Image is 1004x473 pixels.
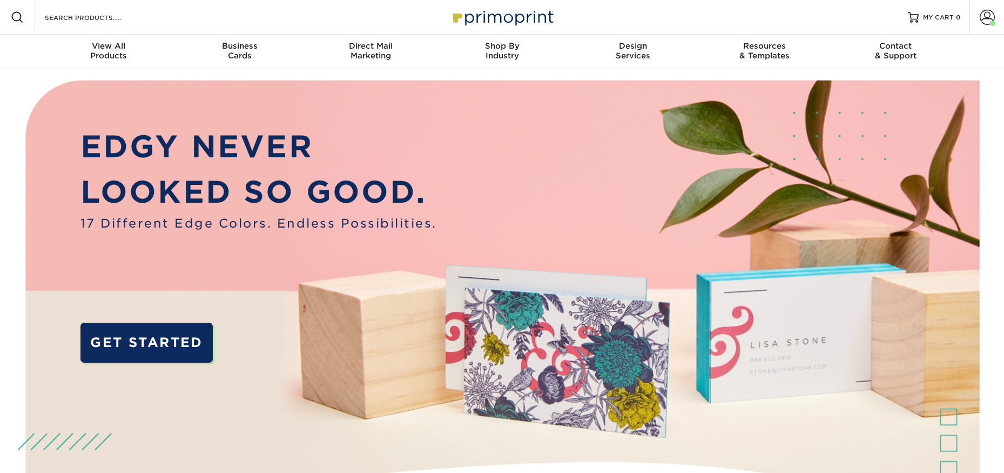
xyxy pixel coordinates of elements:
span: Design [568,41,699,51]
a: Direct MailMarketing [305,35,436,69]
span: Direct Mail [305,41,436,51]
span: View All [43,41,174,51]
a: Contact& Support [830,35,961,69]
div: Cards [174,41,305,61]
span: 0 [956,14,961,21]
span: Contact [830,41,961,51]
span: MY CART [923,13,954,22]
a: Shop ByIndustry [436,35,568,69]
a: GET STARTED [80,323,213,362]
div: Services [568,41,699,61]
input: SEARCH PRODUCTS..... [44,11,149,24]
a: DesignServices [568,35,699,69]
a: View AllProducts [43,35,174,69]
a: BusinessCards [174,35,305,69]
p: LOOKED SO GOOD. [80,169,437,215]
span: 17 Different Edge Colors. Endless Possibilities. [80,215,437,232]
div: & Templates [699,41,830,61]
span: Shop By [436,41,568,51]
img: Primoprint [448,5,556,29]
span: Business [174,41,305,51]
div: Marketing [305,41,436,61]
div: & Support [830,41,961,61]
div: Products [43,41,174,61]
a: Resources& Templates [699,35,830,69]
span: Resources [699,41,830,51]
div: Industry [436,41,568,61]
p: EDGY NEVER [80,124,437,169]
